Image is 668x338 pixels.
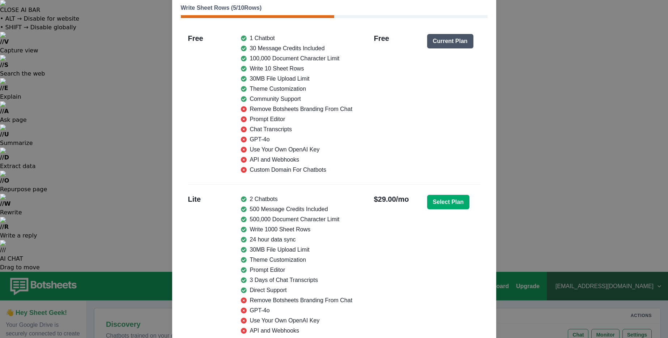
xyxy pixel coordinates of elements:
[241,326,352,335] li: API and Webhooks
[241,276,352,284] li: 3 Days of Chat Transcripts
[241,306,352,315] li: GPT-4o
[241,286,352,295] li: Direct Support
[241,296,352,305] li: Remove Botsheets Branding From Chat
[241,316,352,325] li: Use Your Own OpenAI Key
